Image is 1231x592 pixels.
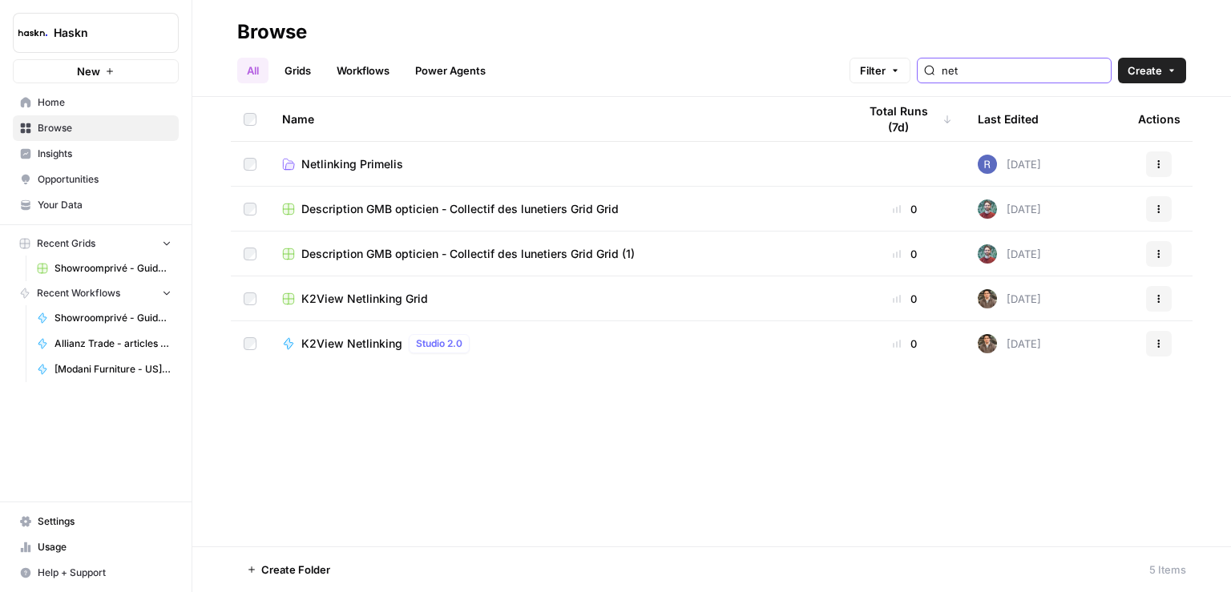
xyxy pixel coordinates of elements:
span: Browse [38,121,172,135]
span: Allianz Trade - articles de blog [54,336,172,351]
a: Workflows [327,58,399,83]
img: dizo4u6k27cofk4obq9v5qvvdkyt [978,289,997,308]
a: Home [13,90,179,115]
div: 0 [858,336,952,352]
span: Haskn [54,25,151,41]
span: Home [38,95,172,110]
span: Settings [38,514,172,529]
button: Create [1118,58,1186,83]
div: [DATE] [978,289,1041,308]
img: kh2zl9bepegbkudgc8udwrcnxcy3 [978,244,997,264]
button: Recent Workflows [13,281,179,305]
span: Showroomprivé - Guide d'achat de 800 mots Grid [54,261,172,276]
a: Netlinking Primelis [282,156,832,172]
span: New [77,63,100,79]
span: Showroomprivé - Guide d'achat de 800 mots [54,311,172,325]
div: Total Runs (7d) [858,97,952,141]
span: Usage [38,540,172,554]
span: Your Data [38,198,172,212]
div: [DATE] [978,155,1041,174]
a: Grids [275,58,321,83]
span: K2View Netlinking [301,336,402,352]
span: Description GMB opticien - Collectif des lunetiers Grid Grid (1) [301,246,635,262]
span: [Modani Furniture - US] Pages catégories [54,362,172,377]
a: Your Data [13,192,179,218]
a: Settings [13,509,179,534]
img: Haskn Logo [18,18,47,47]
span: Studio 2.0 [416,336,462,351]
a: Power Agents [406,58,495,83]
a: [Modani Furniture - US] Pages catégories [30,356,179,382]
a: Description GMB opticien - Collectif des lunetiers Grid Grid [282,201,832,217]
div: 0 [858,201,952,217]
a: Showroomprivé - Guide d'achat de 800 mots Grid [30,256,179,281]
a: Allianz Trade - articles de blog [30,331,179,356]
span: Opportunities [38,172,172,187]
span: Help + Support [38,566,172,580]
img: kh2zl9bepegbkudgc8udwrcnxcy3 [978,199,997,219]
span: Recent Grids [37,236,95,251]
a: Browse [13,115,179,141]
a: All [237,58,268,83]
div: 0 [858,291,952,307]
button: Filter [850,58,910,83]
span: Create [1128,62,1162,79]
img: u6bh93quptsxrgw026dpd851kwjs [978,155,997,174]
div: [DATE] [978,199,1041,219]
span: Recent Workflows [37,286,120,300]
button: New [13,59,179,83]
input: Search [942,62,1104,79]
span: Description GMB opticien - Collectif des lunetiers Grid Grid [301,201,619,217]
a: K2View NetlinkingStudio 2.0 [282,334,832,353]
div: 5 Items [1149,562,1186,578]
button: Create Folder [237,557,340,582]
button: Recent Grids [13,232,179,256]
span: Create Folder [261,562,330,578]
a: Description GMB opticien - Collectif des lunetiers Grid Grid (1) [282,246,832,262]
div: Name [282,97,832,141]
a: Insights [13,141,179,167]
img: dizo4u6k27cofk4obq9v5qvvdkyt [978,334,997,353]
span: Filter [860,62,886,79]
div: 0 [858,246,952,262]
div: [DATE] [978,244,1041,264]
span: K2View Netlinking Grid [301,291,428,307]
button: Workspace: Haskn [13,13,179,53]
div: Last Edited [978,97,1039,141]
div: Browse [237,19,307,45]
a: Opportunities [13,167,179,192]
a: K2View Netlinking Grid [282,291,832,307]
a: Showroomprivé - Guide d'achat de 800 mots [30,305,179,331]
a: Usage [13,534,179,560]
div: Actions [1138,97,1181,141]
span: Netlinking Primelis [301,156,403,172]
span: Insights [38,147,172,161]
div: [DATE] [978,334,1041,353]
button: Help + Support [13,560,179,586]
